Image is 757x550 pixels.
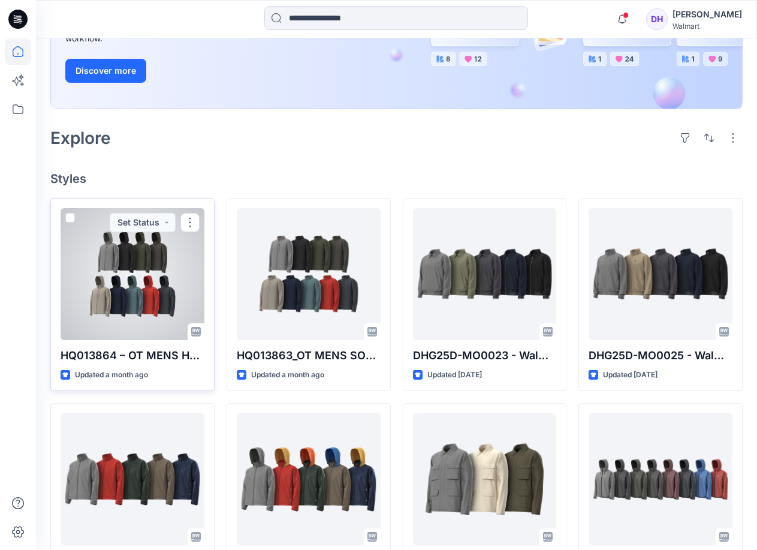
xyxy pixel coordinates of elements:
p: Updated a month ago [251,369,324,381]
p: DHG25D-MO0023 - Walmart [PERSON_NAME]-The Club Jacket [413,347,557,364]
p: Updated a month ago [75,369,148,381]
a: Discover more [65,59,335,83]
p: HQ013864 – OT MENS HOODED SOFTSHELL JKT [61,347,204,364]
a: DHG25D-MO0028 - Walmart Ozark Trail Windbreakert Hood Out [237,413,381,545]
p: Updated [DATE] [427,369,482,381]
a: HQ013864 – OT MENS HOODED SOFTSHELL JKT [61,208,204,340]
a: DHG25D-MO0025 - Walmart George-The Players Jacket [589,208,732,340]
h4: Styles [50,172,743,186]
h2: Explore [50,128,111,148]
div: Walmart [672,22,742,31]
a: DHG25D-MO0028 - Walmart Ozark Trail Windbreakert [61,413,204,545]
p: HQ013863_OT MENS SOFTSHELL JKT [237,347,381,364]
a: HQ013863_OT MENS SOFTSHELL JKT [237,208,381,340]
div: DH [646,8,668,30]
button: Discover more [65,59,146,83]
p: DHG25D-MO0025 - Walmart [PERSON_NAME]-The Players Jacket [589,347,732,364]
a: DHG25D-MO0026 - Walmart Free Assembly-Utility Jacket ( wash Program) [413,413,557,545]
div: [PERSON_NAME] [672,7,742,22]
a: DHG25D-MO0023 - Walmart George-The Club Jacket [413,208,557,340]
a: DHG25D-MO0032 - Walmart Ozark Trail - Rain Jacket [589,413,732,545]
p: Updated [DATE] [603,369,658,381]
